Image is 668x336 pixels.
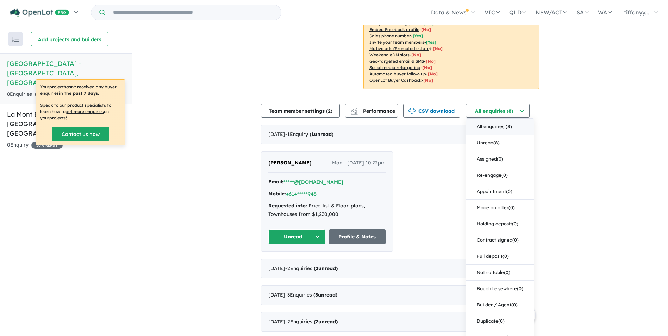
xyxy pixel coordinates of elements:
span: - 1 Enquir y [285,131,333,137]
span: [PERSON_NAME] [268,160,312,166]
span: Mon - [DATE] 10:22pm [332,159,386,167]
button: Holding deposit(0) [466,216,534,232]
span: 30 % READY [31,142,63,149]
span: 2 [328,108,331,114]
button: All enquiries (8) [466,119,534,135]
span: tiffanyy... [624,9,649,16]
u: Automated buyer follow-up [369,71,426,76]
button: Add projects and builders [31,32,108,46]
span: [ Yes ] [426,39,436,45]
u: OpenLot Buyer Cashback [369,77,422,83]
div: [DATE] [261,259,532,279]
u: Embed Facebook profile [369,27,419,32]
button: Made an offer(0) [466,200,534,216]
img: Openlot PRO Logo White [10,8,69,17]
span: Performance [352,108,395,114]
span: [No] [433,46,443,51]
span: 1 [311,131,314,137]
u: Sales phone number [369,33,411,38]
span: 3 [315,292,318,298]
strong: ( unread) [314,265,338,272]
img: line-chart.svg [351,108,357,112]
strong: ( unread) [313,292,337,298]
div: 0 Enquir y [7,141,63,149]
span: [ Yes ] [413,33,423,38]
div: 8 Enquir ies [7,90,93,99]
span: [No] [411,52,421,57]
img: sort.svg [12,37,19,42]
button: Unread [268,229,325,244]
input: Try estate name, suburb, builder or developer [107,5,280,20]
a: Contact us now [52,127,109,141]
span: - 3 Enquir ies [285,292,337,298]
span: [No] [423,77,433,83]
button: All enquiries (8) [466,104,530,118]
button: Appointment(0) [466,183,534,200]
b: in the past 7 days. [59,91,99,96]
button: Assigned(0) [466,151,534,167]
p: Your project hasn't received any buyer enquiries [40,84,121,97]
strong: Requested info: [268,203,307,209]
h5: La Mont Estate - [GEOGRAPHIC_DATA] , [GEOGRAPHIC_DATA] [7,110,125,138]
span: 2 [316,265,318,272]
strong: ( unread) [35,91,59,97]
strong: Email: [268,179,283,185]
img: bar-chart.svg [351,110,358,114]
button: Not suitable(0) [466,265,534,281]
div: [DATE] [261,312,532,332]
u: get more enquiries [65,109,104,114]
span: [No] [426,58,436,64]
div: [DATE] [261,285,532,305]
button: Contract signed(0) [466,232,534,248]
strong: Mobile: [268,191,286,197]
u: Social media retargeting [369,65,420,70]
span: [ No ] [421,27,431,32]
button: Team member settings (2) [261,104,340,118]
h5: [GEOGRAPHIC_DATA] - [GEOGRAPHIC_DATA] , [GEOGRAPHIC_DATA] [7,59,125,87]
u: Weekend eDM slots [369,52,410,57]
span: 2 [316,318,318,325]
img: download icon [408,108,416,115]
p: Speak to our product specialists to learn how to on your projects ! [40,102,121,121]
span: [No] [422,65,432,70]
button: Performance [345,104,398,118]
a: [PERSON_NAME] [268,159,312,167]
span: [No] [428,71,438,76]
div: [DATE] [261,125,532,144]
a: Profile & Notes [329,229,386,244]
span: [ Yes ] [424,20,434,26]
u: Geo-targeted email & SMS [369,58,424,64]
button: Re-engage(0) [466,167,534,183]
button: CSV download [403,104,460,118]
u: Invite your team members [369,39,424,45]
span: - 2 Enquir ies [285,318,338,325]
button: Unread(8) [466,135,534,151]
u: Native ads (Promoted estate) [369,46,431,51]
button: Builder / Agent(0) [466,297,534,313]
button: Bought elsewhere(0) [466,281,534,297]
div: Price-list & Floor-plans, Townhouses from $1,230,000 [268,202,386,219]
button: Full deposit(0) [466,248,534,265]
span: - 2 Enquir ies [285,265,338,272]
u: Add project selling-points [369,20,422,26]
strong: ( unread) [310,131,333,137]
strong: ( unread) [314,318,338,325]
button: Duplicate(0) [466,313,534,329]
